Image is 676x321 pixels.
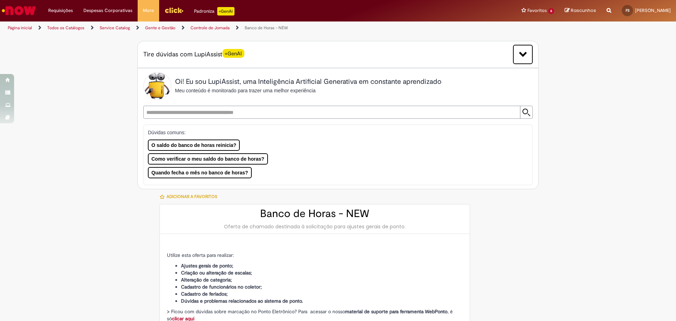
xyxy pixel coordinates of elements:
strong: Cadastro de funcionários no coletor; [181,284,262,290]
span: Requisições [48,7,73,14]
strong: Criação ou alteração de escalas; [181,270,252,276]
a: Service Catalog [100,25,130,31]
div: Padroniza [194,7,234,16]
a: Rascunhos [565,7,596,14]
span: Despesas Corporativas [83,7,132,14]
strong: Alteração de categoria; [181,277,232,283]
span: Meu conteúdo é monitorado para trazer uma melhor experiência [175,88,315,93]
button: Como verificar o meu saldo do banco de horas? [148,153,268,165]
span: Rascunhos [571,7,596,14]
span: +GenAI [223,49,244,58]
p: +GenAi [217,7,234,16]
button: Quando fecha o mês no banco de horas? [148,167,252,178]
h2: Oi! Eu sou LupiAssist, uma Inteligência Artificial Generativa em constante aprendizado [175,78,442,86]
a: Todos os Catálogos [47,25,84,31]
p: Dúvidas comuns: [148,129,519,136]
span: FS [626,8,630,13]
a: Controle de Jornada [190,25,230,31]
button: O saldo do banco de horas reinicia? [148,140,240,151]
ul: Trilhas de página [5,21,445,35]
strong: Cadastro de feriados; [181,291,228,297]
img: Lupi [143,72,171,100]
strong: Dúvidas e problemas relacionados ao sistema de ponto. [181,298,303,304]
img: ServiceNow [1,4,37,18]
input: Submit [520,106,532,118]
span: Favoritos [527,7,547,14]
strong: Ajustes gerais de ponto; [181,263,233,269]
a: Banco de Horas - NEW [245,25,288,31]
img: click_logo_yellow_360x200.png [164,5,183,16]
h2: Banco de Horas - NEW [167,208,463,220]
span: 6 [548,8,554,14]
button: Adicionar a Favoritos [159,189,221,204]
span: Utilize esta oferta para realizar: [167,252,234,258]
span: Adicionar a Favoritos [167,194,217,200]
strong: material de suporte para ferramenta WebPonto [345,308,447,315]
span: [PERSON_NAME] [635,7,671,13]
a: Gente e Gestão [145,25,175,31]
a: Página inicial [8,25,32,31]
span: More [143,7,154,14]
span: Tire dúvidas com LupiAssist [143,50,244,59]
div: Oferta de chamado destinada à solicitação para ajustes gerais de ponto. [167,223,463,230]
